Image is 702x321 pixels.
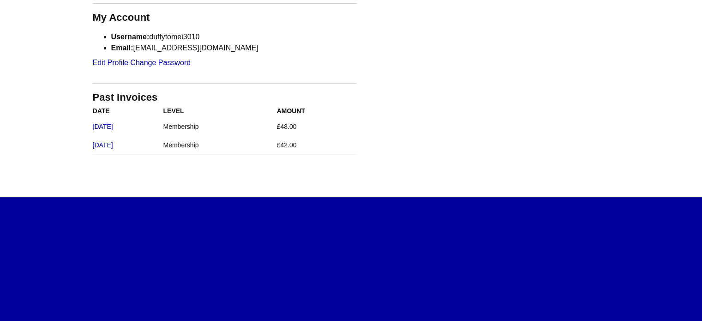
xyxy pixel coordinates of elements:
[93,104,163,117] th: Date
[163,136,276,155] td: Membership
[93,91,357,104] h3: Past Invoices
[111,42,357,54] li: [EMAIL_ADDRESS][DOMAIN_NAME]
[111,44,133,52] strong: Email:
[277,117,357,136] td: £48.00
[130,57,191,68] a: Change Password
[163,104,276,117] th: Level
[111,31,357,42] li: duffytomei3010
[93,141,113,149] a: [DATE]
[93,123,113,130] a: [DATE]
[93,57,128,68] a: Edit Profile
[93,11,357,24] h3: My Account
[111,33,150,41] strong: Username:
[277,136,357,155] td: £42.00
[277,104,357,117] th: Amount
[163,117,276,136] td: Membership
